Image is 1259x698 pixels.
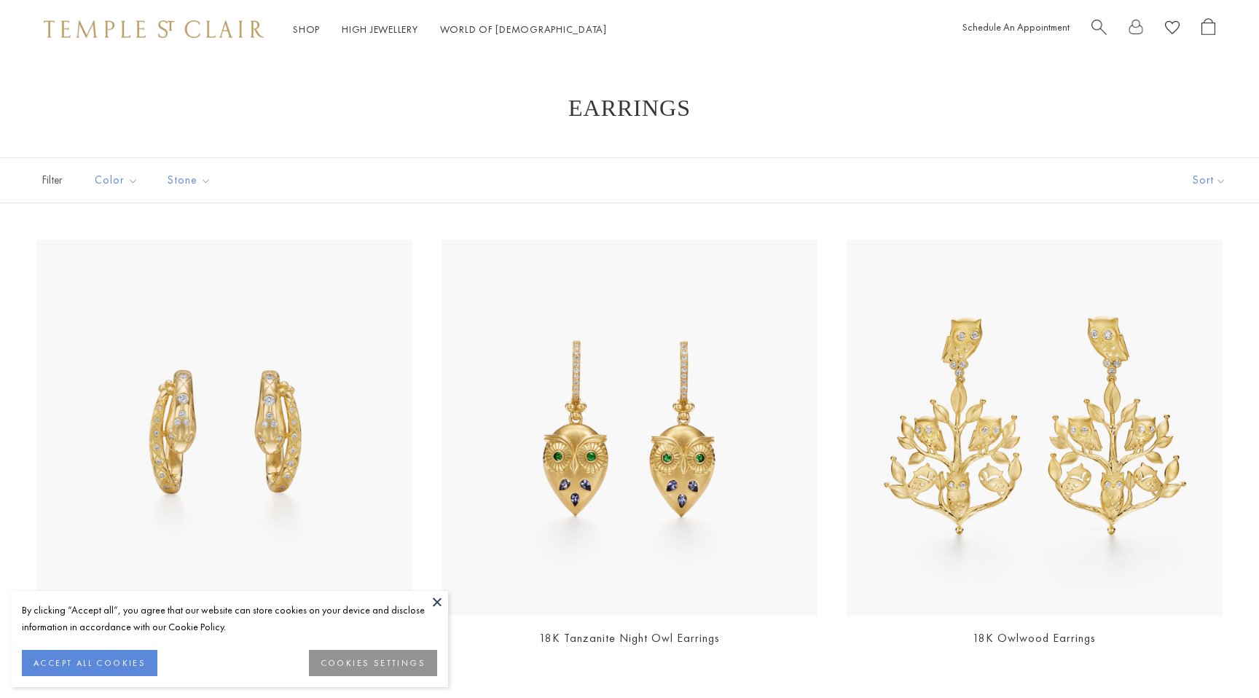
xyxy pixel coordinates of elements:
[160,171,222,189] span: Stone
[87,171,149,189] span: Color
[58,95,1201,121] h1: Earrings
[1160,158,1259,203] button: Show sort by
[293,23,320,36] a: ShopShop
[342,23,418,36] a: High JewelleryHigh Jewellery
[293,20,607,39] nav: Main navigation
[847,240,1223,616] a: E31811-OWLWOOD18K Owlwood Earrings
[1201,18,1215,41] a: Open Shopping Bag
[22,650,157,676] button: ACCEPT ALL COOKIES
[36,240,412,616] a: 18K Delphi Serpent Hoops18K Delphi Serpent Hoops
[442,240,817,616] img: E36887-OWLTZTG
[973,630,1096,646] a: 18K Owlwood Earrings
[157,164,222,197] button: Stone
[847,240,1223,616] img: 18K Owlwood Earrings
[440,23,607,36] a: World of [DEMOGRAPHIC_DATA]World of [DEMOGRAPHIC_DATA]
[309,650,437,676] button: COOKIES SETTINGS
[36,240,412,616] img: 18K Delphi Serpent Hoops
[1091,18,1107,41] a: Search
[539,630,720,646] a: 18K Tanzanite Night Owl Earrings
[442,240,817,616] a: E36887-OWLTZTGE36887-OWLTZTG
[84,164,149,197] button: Color
[1165,18,1180,41] a: View Wishlist
[1186,630,1244,683] iframe: Gorgias live chat messenger
[44,20,264,38] img: Temple St. Clair
[22,602,437,635] div: By clicking “Accept all”, you agree that our website can store cookies on your device and disclos...
[962,20,1070,34] a: Schedule An Appointment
